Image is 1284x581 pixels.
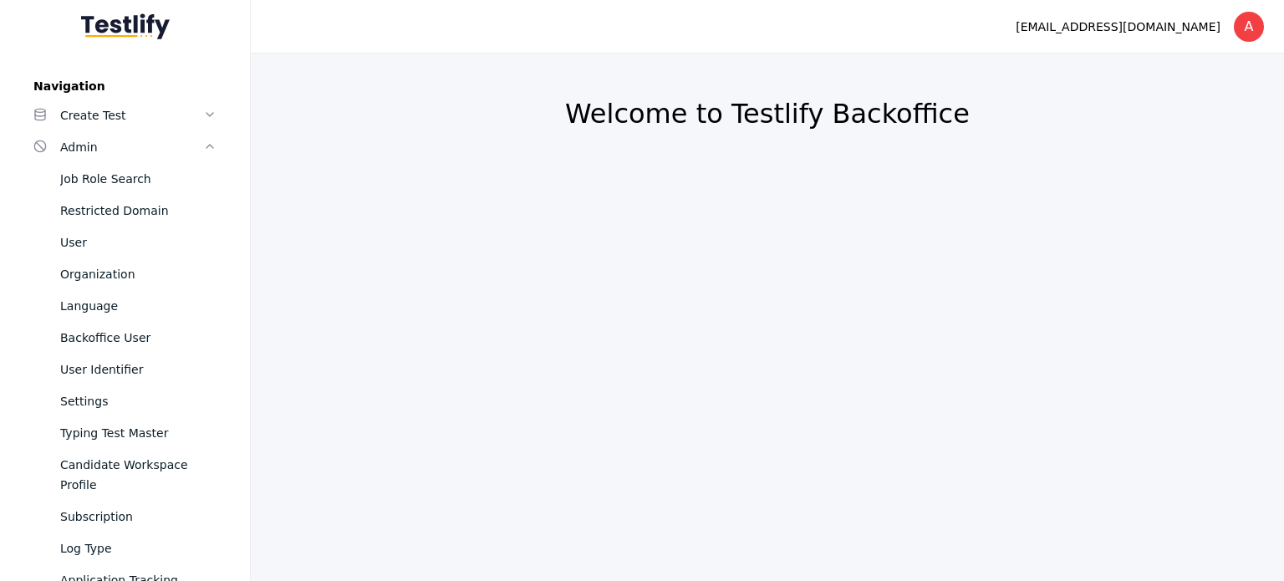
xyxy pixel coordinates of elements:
[20,417,230,449] a: Typing Test Master
[60,264,217,284] div: Organization
[20,195,230,227] a: Restricted Domain
[60,423,217,443] div: Typing Test Master
[20,449,230,501] a: Candidate Workspace Profile
[20,501,230,533] a: Subscription
[60,201,217,221] div: Restricted Domain
[60,296,217,316] div: Language
[20,290,230,322] a: Language
[60,137,203,157] div: Admin
[291,97,1244,130] h2: Welcome to Testlify Backoffice
[60,232,217,252] div: User
[60,507,217,527] div: Subscription
[20,227,230,258] a: User
[60,169,217,189] div: Job Role Search
[1016,17,1220,37] div: [EMAIL_ADDRESS][DOMAIN_NAME]
[60,391,217,411] div: Settings
[60,328,217,348] div: Backoffice User
[20,163,230,195] a: Job Role Search
[60,105,203,125] div: Create Test
[20,354,230,385] a: User Identifier
[60,359,217,380] div: User Identifier
[20,385,230,417] a: Settings
[20,533,230,564] a: Log Type
[20,258,230,290] a: Organization
[1234,12,1264,42] div: A
[20,322,230,354] a: Backoffice User
[81,13,170,39] img: Testlify - Backoffice
[60,455,217,495] div: Candidate Workspace Profile
[20,79,230,93] label: Navigation
[60,538,217,558] div: Log Type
